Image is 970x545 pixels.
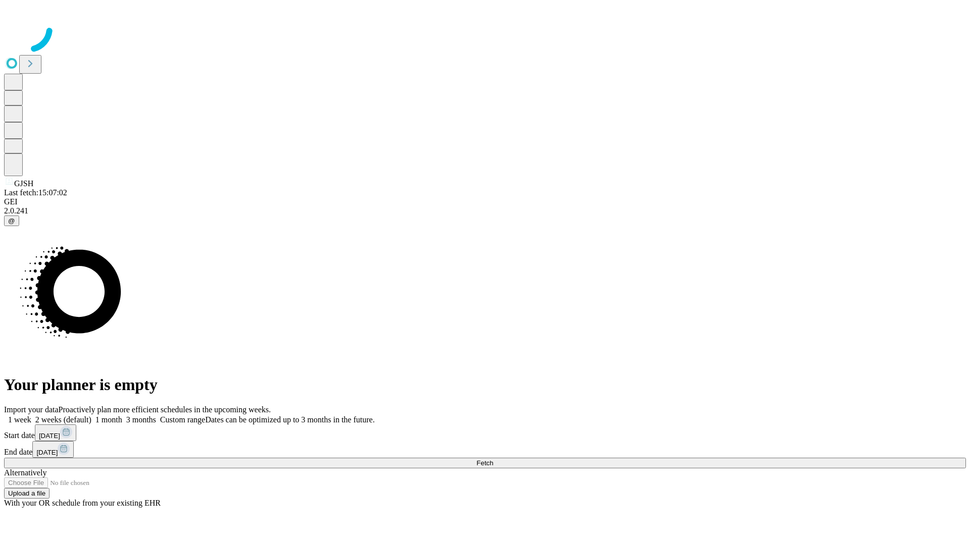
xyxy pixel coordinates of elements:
[4,441,966,458] div: End date
[95,415,122,424] span: 1 month
[4,375,966,394] h1: Your planner is empty
[4,197,966,206] div: GEI
[476,459,493,467] span: Fetch
[4,188,67,197] span: Last fetch: 15:07:02
[36,449,58,456] span: [DATE]
[35,415,91,424] span: 2 weeks (default)
[59,405,271,414] span: Proactively plan more efficient schedules in the upcoming weeks.
[32,441,74,458] button: [DATE]
[14,179,33,188] span: GJSH
[4,488,50,499] button: Upload a file
[4,424,966,441] div: Start date
[39,432,60,440] span: [DATE]
[4,405,59,414] span: Import your data
[205,415,374,424] span: Dates can be optimized up to 3 months in the future.
[4,468,46,477] span: Alternatively
[4,458,966,468] button: Fetch
[160,415,205,424] span: Custom range
[4,215,19,226] button: @
[35,424,76,441] button: [DATE]
[4,206,966,215] div: 2.0.241
[126,415,156,424] span: 3 months
[8,217,15,225] span: @
[4,499,161,507] span: With your OR schedule from your existing EHR
[8,415,31,424] span: 1 week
